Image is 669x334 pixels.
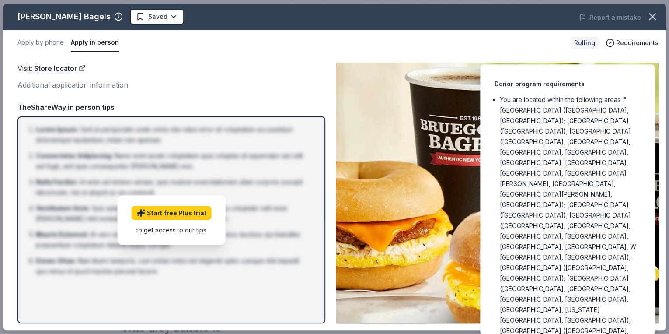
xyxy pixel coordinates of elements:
li: Ut enim ad minima veniam, quis nostrum exercitationem ullam corporis suscipit laboriosam, nisi ut... [36,177,312,198]
li: Nam libero tempore, cum soluta nobis est eligendi optio cumque nihil impedit quo minus id quod ma... [36,256,312,277]
img: Image for Bruegger's Bagels [336,63,659,323]
span: Vestibulum Ante : [36,204,90,212]
button: Apply by phone [17,34,64,52]
div: Visit : [17,63,325,74]
li: Quis autem vel eum iure reprehenderit qui in ea voluptate velit esse [PERSON_NAME] nihil molestia... [36,203,312,224]
div: Donor program requirements [495,79,641,89]
a: Store locator [34,63,86,74]
span: Nulla Facilisi : [36,178,77,186]
span: Mauris Euismod : [36,231,88,238]
button: Apply in person [71,34,119,52]
li: Sed ut perspiciatis unde omnis iste natus error sit voluptatem accusantium doloremque laudantium,... [36,124,312,145]
div: TheShareWay in person tips [17,102,325,113]
button: Report a mistake [579,12,641,23]
div: to get access to our tips [131,225,211,234]
div: Additional application information [17,79,325,91]
li: Nemo enim ipsam voluptatem quia voluptas sit aspernatur aut odit aut fugit, sed quia consequuntur... [36,151,312,172]
button: Requirements [606,38,659,48]
span: Consectetur Adipiscing : [36,152,113,159]
div: Rolling [571,37,599,49]
span: Donec Vitae : [36,257,76,264]
span: Requirements [616,38,659,48]
li: At vero eos et accusamus et iusto odio dignissimos ducimus qui blanditiis praesentium voluptatum ... [36,229,312,250]
button: Saved [130,9,184,25]
span: Saved [148,11,167,22]
div: [PERSON_NAME] Bagels [17,10,111,24]
a: Start free Plus trial [131,206,211,220]
span: Lorem Ipsum : [36,126,79,133]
